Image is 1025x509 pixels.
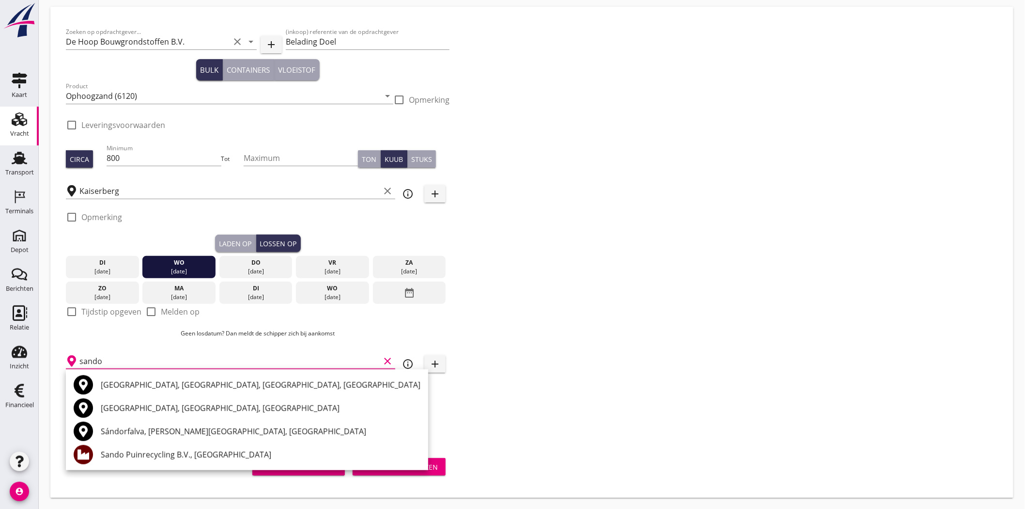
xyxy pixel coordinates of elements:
div: Tot [221,155,244,163]
i: info_outline [402,358,414,370]
div: Inzicht [10,363,29,369]
div: wo [145,258,213,267]
div: [DATE] [68,267,137,276]
i: arrow_drop_down [245,36,257,48]
label: Tijdstip opgeven [81,307,141,317]
div: [DATE] [222,293,290,302]
div: Stuks [411,154,432,164]
p: Geen losdatum? Dan meldt de schipper zich bij aankomst [66,329,450,338]
div: [DATE] [298,293,367,302]
div: Kuub [385,154,403,164]
div: zo [68,284,137,293]
input: Losplaats [79,353,380,369]
div: Financieel [5,402,34,408]
div: Vracht [10,130,29,137]
div: [DATE] [145,267,213,276]
div: Laden op [219,239,252,249]
div: do [222,258,290,267]
input: Zoeken op opdrachtgever... [66,34,230,49]
div: [GEOGRAPHIC_DATA], [GEOGRAPHIC_DATA], [GEOGRAPHIC_DATA] [101,402,420,414]
div: Terminals [5,208,33,214]
i: add [265,39,277,50]
button: Laden op [215,235,256,252]
div: Vloeistof [279,64,316,76]
input: Product [66,88,380,104]
i: clear [382,185,393,197]
div: [DATE] [375,267,444,276]
button: Containers [223,59,275,80]
i: clear [232,36,243,48]
i: info_outline [402,188,414,200]
div: Sando Puinrecycling B.V., [GEOGRAPHIC_DATA] [101,449,420,461]
div: [DATE] [68,293,137,302]
div: di [222,284,290,293]
div: za [375,258,444,267]
i: arrow_drop_down [382,90,393,102]
div: Kaart [12,92,27,98]
div: Containers [227,64,270,76]
button: Circa [66,150,93,168]
i: date_range [404,284,415,302]
div: di [68,258,137,267]
div: Ton [362,154,376,164]
i: add [429,358,441,370]
input: (inkoop) referentie van de opdrachtgever [286,34,450,49]
div: ma [145,284,213,293]
div: [DATE] [145,293,213,302]
div: Sándorfalva, [PERSON_NAME][GEOGRAPHIC_DATA], [GEOGRAPHIC_DATA] [101,426,420,437]
div: vr [298,258,367,267]
button: Ton [358,150,381,168]
div: [DATE] [222,267,290,276]
button: Stuks [407,150,436,168]
input: Laadplaats [79,183,380,199]
i: add [429,188,441,200]
div: Berichten [6,286,33,292]
button: Kuub [381,150,407,168]
img: logo-small.a267ee39.svg [2,2,37,38]
label: Opmerking [409,95,450,105]
label: Opmerking [81,212,122,222]
button: Lossen op [256,235,301,252]
div: Lossen op [260,239,297,249]
div: Circa [70,154,89,164]
input: Maximum [244,150,358,166]
div: Transport [5,169,34,175]
i: clear [382,355,393,367]
div: Bulk [200,64,218,76]
input: Minimum [107,150,221,166]
button: Vloeistof [275,59,320,80]
div: Relatie [10,324,29,331]
div: [GEOGRAPHIC_DATA], [GEOGRAPHIC_DATA], [GEOGRAPHIC_DATA], [GEOGRAPHIC_DATA] [101,379,420,391]
div: [DATE] [298,267,367,276]
div: Depot [11,247,29,253]
div: wo [298,284,367,293]
button: Bulk [196,59,223,80]
i: account_circle [10,482,29,501]
label: Melden op [161,307,200,317]
label: Leveringsvoorwaarden [81,120,165,130]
